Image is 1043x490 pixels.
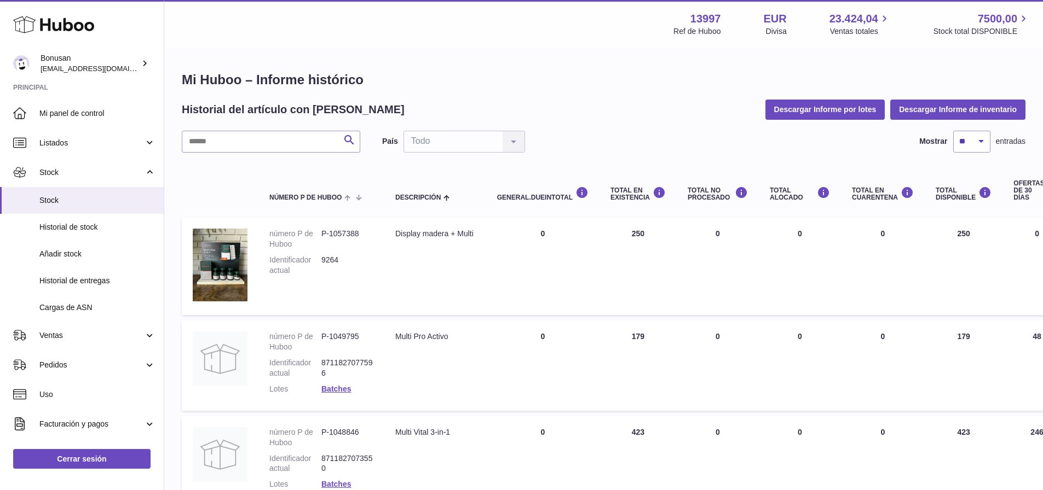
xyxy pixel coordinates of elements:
[852,186,914,201] div: Total en CUARENTENA
[321,453,373,474] dd: 8711827073550
[193,427,247,482] img: product image
[688,186,748,201] div: Total NO PROCESADO
[759,320,841,410] td: 0
[677,320,759,410] td: 0
[39,195,155,206] span: Stock
[321,331,373,352] dd: P-1049795
[321,255,373,276] dd: 9264
[39,389,155,400] span: Uso
[881,229,885,238] span: 0
[933,26,1030,37] span: Stock total DISPONIBLE
[269,453,321,474] dt: Identificador actual
[936,186,992,201] div: Total DISPONIBLE
[830,26,891,37] span: Ventas totales
[321,384,351,393] a: Batches
[919,136,947,147] label: Mostrar
[829,11,891,37] a: 23.424,04 Ventas totales
[829,11,878,26] span: 23.424,04
[41,64,161,73] span: [EMAIL_ADDRESS][DOMAIN_NAME]
[395,427,475,437] div: Multi Vital 3-in-1
[765,100,885,119] button: Descargar Informe por lotes
[269,358,321,378] dt: Identificador actual
[925,218,1002,315] td: 250
[321,358,373,378] dd: 8711827077596
[600,218,677,315] td: 250
[269,229,321,249] dt: número P de Huboo
[486,320,600,410] td: 0
[321,229,373,249] dd: P-1057388
[766,26,787,37] div: Divisa
[269,331,321,352] dt: número P de Huboo
[382,136,398,147] label: País
[269,255,321,276] dt: Identificador actual
[269,479,321,489] dt: Lotes
[770,186,830,201] div: Total ALOCADO
[182,102,405,117] h2: Historial del artículo con [PERSON_NAME]
[39,222,155,232] span: Historial de stock
[182,71,1025,89] h1: Mi Huboo – Informe histórico
[690,11,721,26] strong: 13997
[759,218,841,315] td: 0
[996,136,1025,147] span: entradas
[497,186,589,201] div: general.dueInTotal
[978,11,1017,26] span: 7500,00
[41,53,139,74] div: Bonusan
[395,331,475,342] div: Multi Pro Activo
[39,138,144,148] span: Listados
[881,332,885,341] span: 0
[881,428,885,436] span: 0
[269,194,342,201] span: número P de Huboo
[486,218,600,315] td: 0
[321,427,373,448] dd: P-1048846
[925,320,1002,410] td: 179
[39,276,155,286] span: Historial de entregas
[673,26,721,37] div: Ref de Huboo
[193,331,247,386] img: product image
[13,55,30,72] img: info@bonusan.es
[39,302,155,313] span: Cargas de ASN
[13,449,151,469] a: Cerrar sesión
[269,427,321,448] dt: número P de Huboo
[39,360,144,370] span: Pedidos
[933,11,1030,37] a: 7500,00 Stock total DISPONIBLE
[395,194,441,201] span: Descripción
[193,229,247,301] img: product image
[39,167,144,178] span: Stock
[39,419,144,429] span: Facturación y pagos
[321,480,351,488] a: Batches
[395,229,475,239] div: Display madera + Multi
[39,330,144,341] span: Ventas
[677,218,759,315] td: 0
[890,100,1025,119] button: Descargar Informe de inventario
[39,108,155,119] span: Mi panel de control
[269,384,321,394] dt: Lotes
[600,320,677,410] td: 179
[763,11,786,26] strong: EUR
[39,249,155,259] span: Añadir stock
[610,186,666,201] div: Total en EXISTENCIA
